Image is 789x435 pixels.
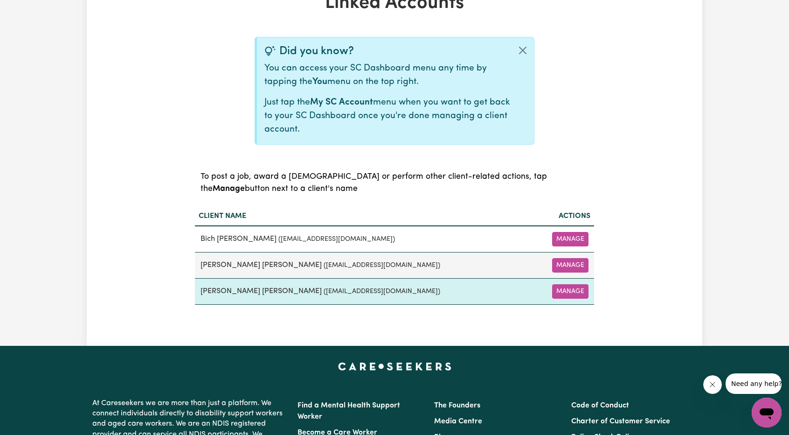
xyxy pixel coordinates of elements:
th: Client name [195,207,531,226]
td: [PERSON_NAME] [PERSON_NAME] [195,252,531,278]
div: Did you know? [264,45,512,58]
iframe: Message from company [726,373,782,394]
p: You can access your SC Dashboard menu any time by tapping the menu on the top right. [264,62,512,89]
span: Need any help? [6,7,56,14]
button: Close alert [512,37,534,63]
a: Code of Conduct [571,402,629,409]
b: You [312,77,327,86]
small: ( [EMAIL_ADDRESS][DOMAIN_NAME] ) [324,262,440,269]
iframe: Close message [703,375,722,394]
a: Find a Mental Health Support Worker [298,402,400,421]
th: Actions [531,207,594,226]
small: ( [EMAIL_ADDRESS][DOMAIN_NAME] ) [278,236,395,243]
button: Manage [552,284,588,299]
p: Just tap the menu when you want to get back to your SC Dashboard once you're done managing a clie... [264,96,512,136]
td: [PERSON_NAME] [PERSON_NAME] [195,278,531,304]
b: My SC Account [310,98,373,107]
iframe: Button to launch messaging window [752,398,782,428]
td: Bich [PERSON_NAME] [195,226,531,253]
a: Media Centre [434,418,482,425]
button: Manage [552,232,588,246]
a: The Founders [434,402,480,409]
a: Charter of Customer Service [571,418,670,425]
caption: To post a job, award a [DEMOGRAPHIC_DATA] or perform other client-related actions, tap the button... [195,160,594,207]
a: Careseekers home page [338,363,451,370]
b: Manage [213,185,245,193]
button: Manage [552,258,588,273]
small: ( [EMAIL_ADDRESS][DOMAIN_NAME] ) [324,288,440,295]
